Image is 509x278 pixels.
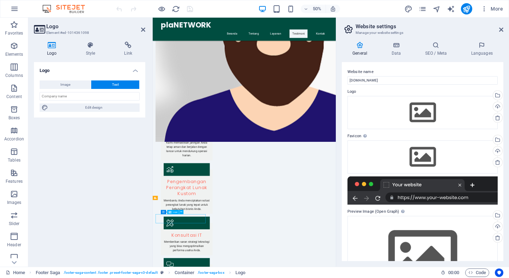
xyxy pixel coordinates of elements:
[441,268,460,277] h6: Session time
[356,30,489,36] h3: Manage your website settings
[4,136,24,142] p: Accordion
[381,42,414,56] h4: Data
[157,5,166,13] button: Click here to leave preview mode and continue editing
[36,268,246,277] nav: breadcrumb
[448,268,459,277] span: 00 00
[111,42,145,56] h4: Link
[34,42,73,56] h4: Logo
[6,179,23,184] p: Features
[63,268,158,277] span: . footer-saga-content .footer .preset-footer-saga-v3-default
[347,132,498,140] label: Favicon
[453,270,454,275] span: :
[91,80,139,89] button: Text
[60,80,70,89] span: Image
[461,3,472,14] button: publish
[347,68,498,76] label: Website name
[342,42,381,56] h4: General
[495,268,503,277] button: Usercentrics
[172,5,180,13] i: Reload page
[404,5,413,13] button: design
[460,42,503,56] h4: Languages
[447,5,455,13] i: AI Writer
[465,268,489,277] button: Code
[301,5,326,13] button: 50%
[73,42,111,56] h4: Style
[447,5,455,13] button: text_generator
[36,268,60,277] span: Click to select. Double-click to edit
[50,103,138,112] span: Edit design
[347,87,498,96] label: Logo
[356,23,503,30] h2: Website settings
[419,5,427,13] i: Pages (Ctrl+Alt+S)
[34,62,145,75] h4: Logo
[481,5,503,12] span: More
[433,5,441,13] button: navigator
[235,268,245,277] span: Click to select. Double-click to edit
[462,5,470,13] i: Publish
[7,242,21,248] p: Header
[7,200,22,205] p: Images
[160,271,164,274] i: This element is a customizable preset
[175,268,194,277] span: Click to select. Double-click to edit
[414,42,460,56] h4: SEO / Meta
[419,5,427,13] button: pages
[171,5,180,13] button: reload
[5,30,23,36] p: Favorites
[347,140,498,174] div: Select files from the file manager, stock photos, or upload file(s)
[197,268,224,277] span: . footer-saga-box
[5,73,23,78] p: Columns
[8,115,20,121] p: Boxes
[347,207,498,216] label: Preview Image (Open Graph)
[46,23,145,30] h2: Logo
[112,80,119,89] span: Text
[330,6,336,12] i: On resize automatically adjust zoom level to fit chosen device.
[46,30,131,36] h3: Element #ed-1014361098
[6,94,22,99] p: Content
[311,5,323,13] h6: 50%
[347,76,498,85] input: Name...
[8,157,21,163] p: Tables
[173,211,177,213] span: Logo
[433,5,441,13] i: Navigator
[404,5,413,13] i: Design (Ctrl+Alt+Y)
[41,5,94,13] img: Editor Logo
[5,52,23,57] p: Elements
[9,221,20,226] p: Slider
[478,3,506,14] button: More
[40,103,140,112] button: Edit design
[40,92,140,101] input: Company name
[347,96,498,129] div: Select files from the file manager, stock photos, or upload file(s)
[40,80,91,89] button: Image
[6,268,25,277] a: Click to cancel selection. Double-click to open Pages
[468,268,486,277] span: Code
